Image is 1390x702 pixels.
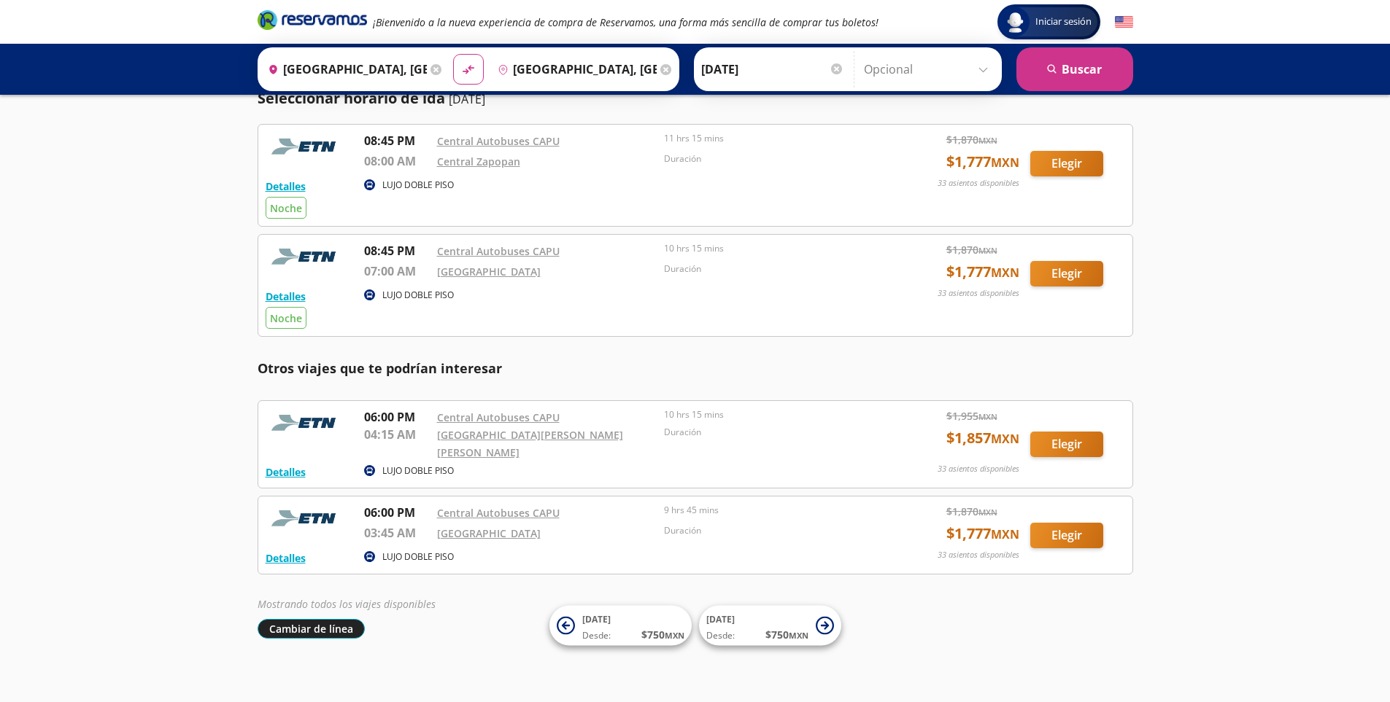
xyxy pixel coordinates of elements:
a: Central Autobuses CAPU [437,244,560,258]
p: 04:15 AM [364,426,430,443]
p: 08:45 PM [364,242,430,260]
a: Central Zapopan [437,155,520,168]
p: 03:45 AM [364,524,430,542]
small: MXN [978,245,997,256]
span: $ 1,870 [946,504,997,519]
input: Elegir Fecha [701,51,844,87]
span: $ 1,777 [946,151,1019,173]
button: [DATE]Desde:$750MXN [549,606,692,646]
small: MXN [991,155,1019,171]
p: LUJO DOBLE PISO [382,289,454,302]
button: Elegir [1030,523,1103,548]
em: Mostrando todos los viajes disponibles [258,597,436,611]
p: LUJO DOBLE PISO [382,179,454,192]
button: Detalles [266,550,306,566]
p: LUJO DOBLE PISO [382,464,454,477]
img: RESERVAMOS [266,408,346,437]
span: $ 1,777 [946,523,1019,545]
small: MXN [978,135,997,146]
button: [DATE]Desde:$750MXN [699,606,841,646]
button: Elegir [1030,151,1103,176]
a: [GEOGRAPHIC_DATA] [437,526,541,540]
button: Detalles [266,179,306,194]
button: Detalles [266,289,306,304]
span: $ 1,870 [946,132,997,147]
img: RESERVAMOS [266,504,346,533]
a: Central Autobuses CAPU [437,506,560,520]
small: MXN [978,507,997,518]
p: 33 asientos disponibles [938,177,1019,190]
a: [GEOGRAPHIC_DATA] [437,265,541,278]
small: MXN [978,411,997,422]
p: Seleccionar horario de ida [258,87,445,109]
p: 9 hrs 45 mins [664,504,884,517]
span: Desde: [706,629,735,642]
p: 33 asientos disponibles [938,287,1019,300]
span: $ 1,777 [946,261,1019,283]
em: ¡Bienvenido a la nueva experiencia de compra de Reservamos, una forma más sencilla de comprar tus... [373,15,879,29]
p: 10 hrs 15 mins [664,242,884,255]
small: MXN [789,630,808,641]
img: RESERVAMOS [266,132,346,161]
span: [DATE] [582,613,611,625]
button: Detalles [266,464,306,480]
span: $ 750 [641,627,684,642]
img: RESERVAMOS [266,242,346,271]
button: Cambiar de línea [258,619,365,639]
p: 11 hrs 15 mins [664,132,884,145]
span: $ 750 [765,627,808,642]
small: MXN [991,431,1019,447]
span: Desde: [582,629,611,642]
p: Duración [664,524,884,537]
p: [DATE] [449,90,485,108]
input: Buscar Destino [492,51,657,87]
span: Noche [270,201,302,215]
p: LUJO DOBLE PISO [382,550,454,563]
p: 06:00 PM [364,408,430,426]
span: Noche [270,311,302,325]
i: Brand Logo [258,9,367,31]
p: Duración [664,426,884,439]
button: Buscar [1016,47,1133,91]
p: 33 asientos disponibles [938,549,1019,561]
p: 33 asientos disponibles [938,463,1019,475]
a: Central Autobuses CAPU [437,134,560,148]
span: $ 1,870 [946,242,997,257]
span: Iniciar sesión [1030,15,1097,29]
p: Otros viajes que te podrían interesar [258,359,1133,378]
small: MXN [991,526,1019,542]
p: 08:45 PM [364,132,430,149]
button: English [1115,13,1133,31]
p: 08:00 AM [364,152,430,170]
button: Elegir [1030,261,1103,286]
p: 07:00 AM [364,262,430,280]
span: $ 1,955 [946,408,997,424]
small: MXN [991,265,1019,281]
p: Duración [664,152,884,165]
a: [GEOGRAPHIC_DATA][PERSON_NAME][PERSON_NAME] [437,428,623,459]
a: Brand Logo [258,9,367,35]
button: Elegir [1030,432,1103,457]
span: [DATE] [706,613,735,625]
input: Opcional [864,51,995,87]
a: Central Autobuses CAPU [437,410,560,424]
input: Buscar Origen [262,51,427,87]
p: 10 hrs 15 mins [664,408,884,421]
p: Duración [664,262,884,276]
span: $ 1,857 [946,427,1019,449]
small: MXN [665,630,684,641]
p: 06:00 PM [364,504,430,521]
